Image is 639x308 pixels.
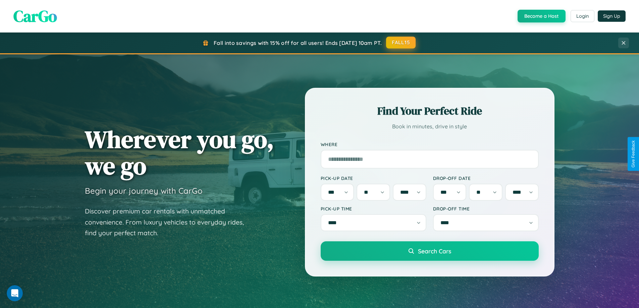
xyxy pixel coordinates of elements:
label: Drop-off Time [433,206,539,211]
span: Fall into savings with 15% off for all users! Ends [DATE] 10am PT. [214,40,382,46]
h1: Wherever you go, we go [85,126,274,179]
div: Give Feedback [631,140,636,168]
label: Pick-up Date [321,175,426,181]
button: Sign Up [598,10,626,22]
label: Drop-off Date [433,175,539,181]
button: Login [571,10,594,22]
label: Where [321,141,539,147]
p: Book in minutes, drive in style [321,122,539,131]
label: Pick-up Time [321,206,426,211]
iframe: Intercom live chat [7,285,23,301]
p: Discover premium car rentals with unmatched convenience. From luxury vehicles to everyday rides, ... [85,206,253,239]
button: Search Cars [321,241,539,261]
button: FALL15 [386,37,416,49]
span: CarGo [13,5,57,27]
h2: Find Your Perfect Ride [321,104,539,118]
h3: Begin your journey with CarGo [85,186,203,196]
span: Search Cars [418,247,451,255]
button: Become a Host [518,10,566,22]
